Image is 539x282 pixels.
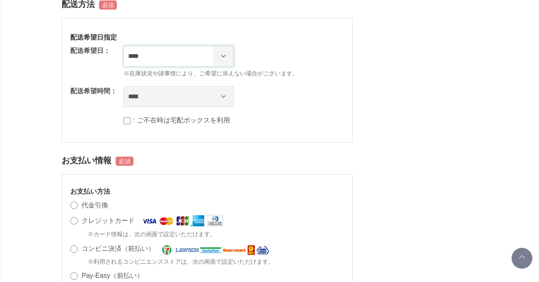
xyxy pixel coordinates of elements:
dt: 配送希望時間： [70,86,117,96]
h2: お支払い情報 [62,151,353,170]
label: 代金引換 [82,202,108,209]
h3: 配送希望日指定 [70,33,344,42]
label: コンビニ決済（前払い） [82,245,155,252]
img: クレジットカード [141,215,223,227]
h3: お支払い方法 [70,187,344,196]
span: ※在庫状況や諸事情により、ご希望に添えない場合がございます。 [124,69,344,78]
span: ※カード情報は、次の画面で設定いただけます。 [88,230,216,239]
label: Pay-Easy（前払い） [82,272,143,279]
label: : ご不在時は宅配ボックスを利用 [133,117,230,124]
dt: 配送希望日： [70,46,110,56]
label: クレジットカード [82,217,135,224]
img: コンビニ決済（前払い） [161,243,270,255]
span: ※利用されるコンビニエンスストアは、次の画面で設定いただけます。 [88,257,274,266]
